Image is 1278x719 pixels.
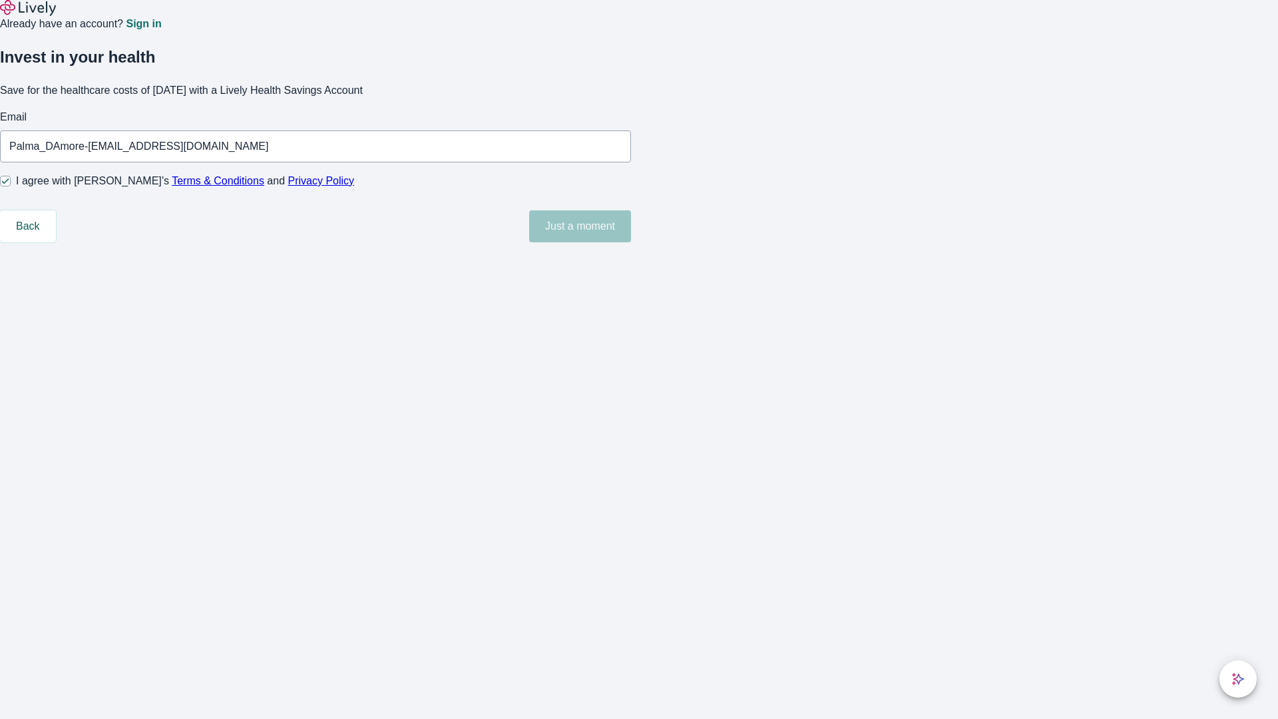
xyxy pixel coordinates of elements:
span: I agree with [PERSON_NAME]’s and [16,173,354,189]
svg: Lively AI Assistant [1231,672,1245,686]
a: Privacy Policy [288,175,355,186]
button: chat [1219,660,1257,698]
a: Terms & Conditions [172,175,264,186]
a: Sign in [126,19,161,29]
